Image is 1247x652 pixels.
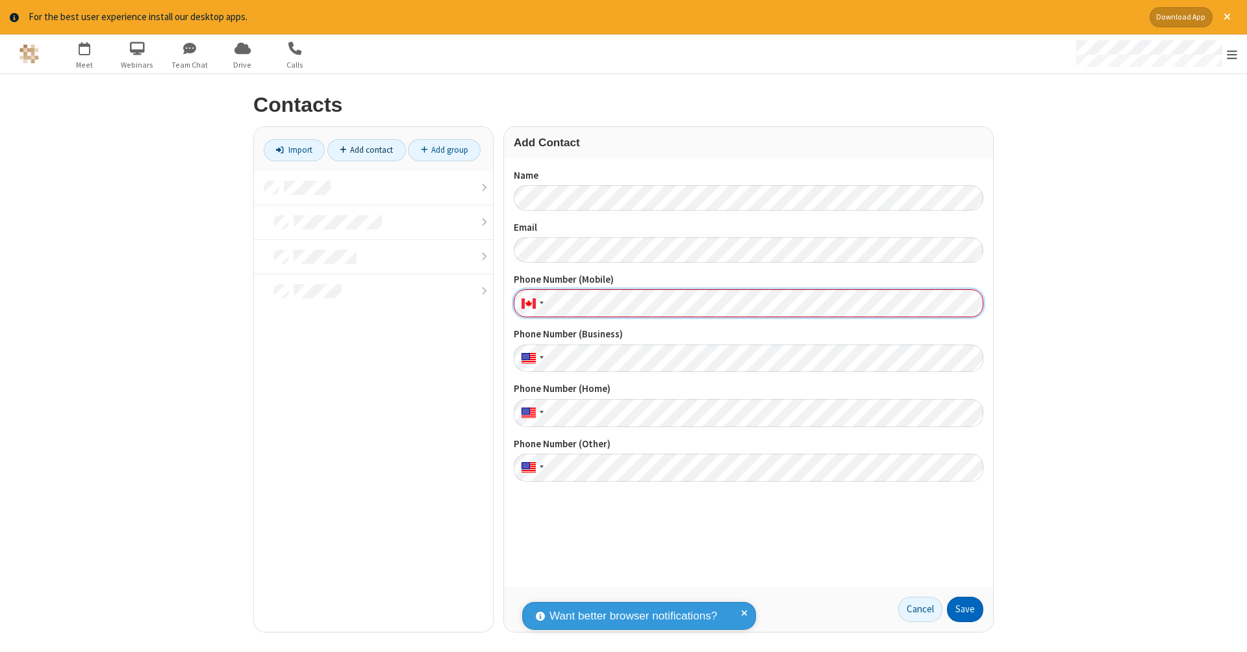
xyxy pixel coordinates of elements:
[514,137,983,149] h3: Add Contact
[60,59,109,71] span: Meet
[327,139,406,161] a: Add contact
[514,382,983,397] label: Phone Number (Home)
[514,454,548,482] div: United States: + 1
[514,345,548,372] div: United States: + 1
[898,597,942,623] a: Cancel
[408,139,481,161] a: Add group
[514,289,548,317] div: Canada: + 1
[5,34,53,73] button: Logo
[1150,7,1213,27] button: Download App
[166,59,214,71] span: Team Chat
[271,59,320,71] span: Calls
[514,272,983,287] label: Phone Number (Mobile)
[19,44,39,64] img: QA Selenium DO NOT DELETE OR CHANGE
[1217,7,1237,27] button: Close alert
[514,168,983,183] label: Name
[514,220,983,235] label: Email
[264,139,325,161] a: Import
[549,608,717,625] span: Want better browser notifications?
[514,437,983,452] label: Phone Number (Other)
[218,59,267,71] span: Drive
[947,597,983,623] button: Save
[514,327,983,342] label: Phone Number (Business)
[29,10,1140,25] div: For the best user experience install our desktop apps.
[253,94,994,116] h2: Contacts
[1064,34,1247,73] div: Open menu
[514,399,548,427] div: United States: + 1
[113,59,162,71] span: Webinars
